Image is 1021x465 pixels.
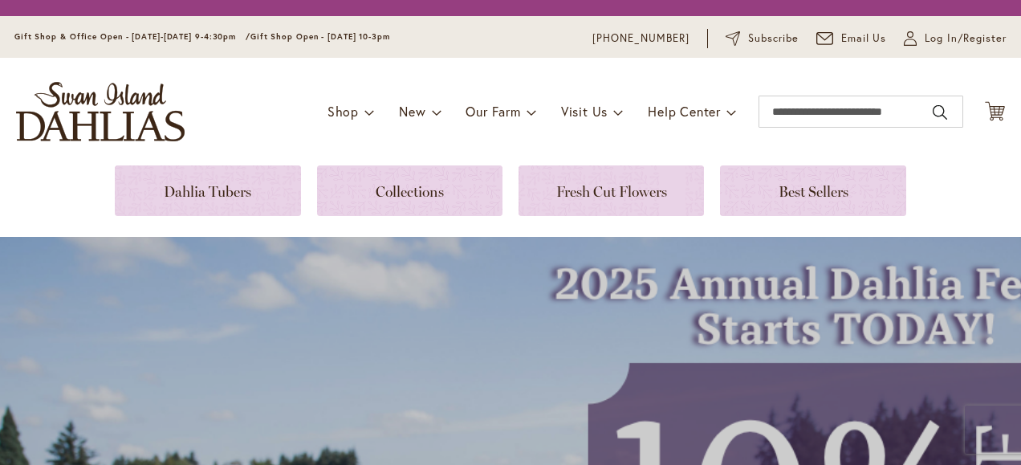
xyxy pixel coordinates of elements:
span: Subscribe [748,31,799,47]
span: Email Us [841,31,887,47]
span: Help Center [648,103,721,120]
span: Log In/Register [925,31,1007,47]
a: [PHONE_NUMBER] [592,31,689,47]
span: New [399,103,425,120]
span: Gift Shop Open - [DATE] 10-3pm [250,31,390,42]
button: Search [933,100,947,125]
span: Our Farm [466,103,520,120]
a: Subscribe [726,31,799,47]
a: Log In/Register [904,31,1007,47]
span: Visit Us [561,103,608,120]
span: Shop [327,103,359,120]
a: store logo [16,82,185,141]
a: Email Us [816,31,887,47]
span: Gift Shop & Office Open - [DATE]-[DATE] 9-4:30pm / [14,31,250,42]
